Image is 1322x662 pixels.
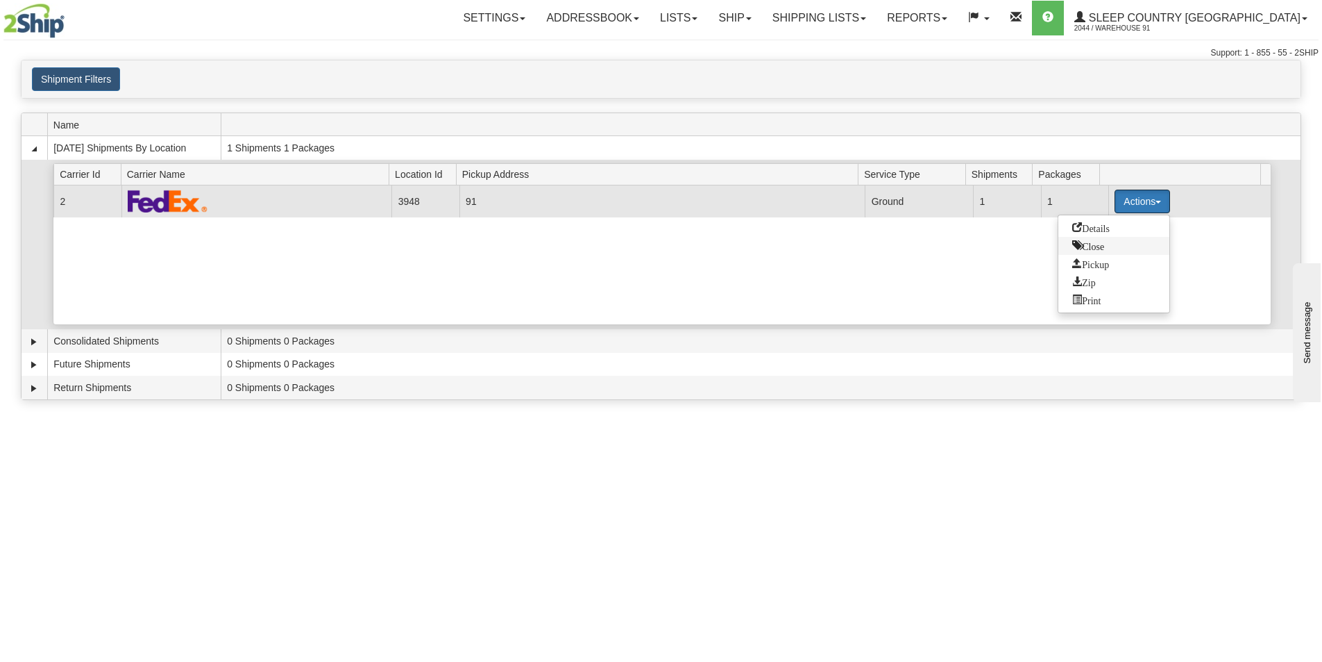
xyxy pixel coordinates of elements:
[536,1,650,35] a: Addressbook
[221,136,1300,160] td: 1 Shipments 1 Packages
[395,163,456,185] span: Location Id
[221,376,1300,399] td: 0 Shipments 0 Packages
[865,185,973,217] td: Ground
[128,190,207,213] img: FedEx Express®
[973,185,1040,217] td: 1
[60,163,121,185] span: Carrier Id
[47,329,221,353] td: Consolidated Shipments
[1041,185,1108,217] td: 1
[1072,276,1095,286] span: Zip
[708,1,761,35] a: Ship
[53,114,221,135] span: Name
[47,376,221,399] td: Return Shipments
[1058,273,1169,291] a: Zip and Download All Shipping Documents
[1115,190,1170,213] button: Actions
[1038,163,1099,185] span: Packages
[459,185,865,217] td: 91
[221,353,1300,376] td: 0 Shipments 0 Packages
[3,3,65,38] img: logo2044.jpg
[1072,295,1101,304] span: Print
[1058,255,1169,273] a: Request a carrier pickup
[221,329,1300,353] td: 0 Shipments 0 Packages
[127,163,389,185] span: Carrier Name
[864,163,965,185] span: Service Type
[47,136,221,160] td: [DATE] Shipments By Location
[391,185,459,217] td: 3948
[3,47,1319,59] div: Support: 1 - 855 - 55 - 2SHIP
[32,67,120,91] button: Shipment Filters
[10,12,128,22] div: Send message
[47,353,221,376] td: Future Shipments
[1072,258,1109,268] span: Pickup
[53,185,121,217] td: 2
[762,1,876,35] a: Shipping lists
[1074,22,1178,35] span: 2044 / Warehouse 91
[27,142,41,156] a: Collapse
[650,1,708,35] a: Lists
[1064,1,1318,35] a: Sleep Country [GEOGRAPHIC_DATA] 2044 / Warehouse 91
[27,335,41,349] a: Expand
[1072,240,1104,250] span: Close
[1058,237,1169,255] a: Close this group
[27,358,41,372] a: Expand
[1072,222,1110,232] span: Details
[876,1,958,35] a: Reports
[1058,291,1169,309] a: Print or Download All Shipping Documents in one file
[972,163,1033,185] span: Shipments
[452,1,536,35] a: Settings
[1290,260,1321,402] iframe: chat widget
[1058,219,1169,237] a: Go to Details view
[27,381,41,395] a: Expand
[462,163,858,185] span: Pickup Address
[1085,12,1300,24] span: Sleep Country [GEOGRAPHIC_DATA]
